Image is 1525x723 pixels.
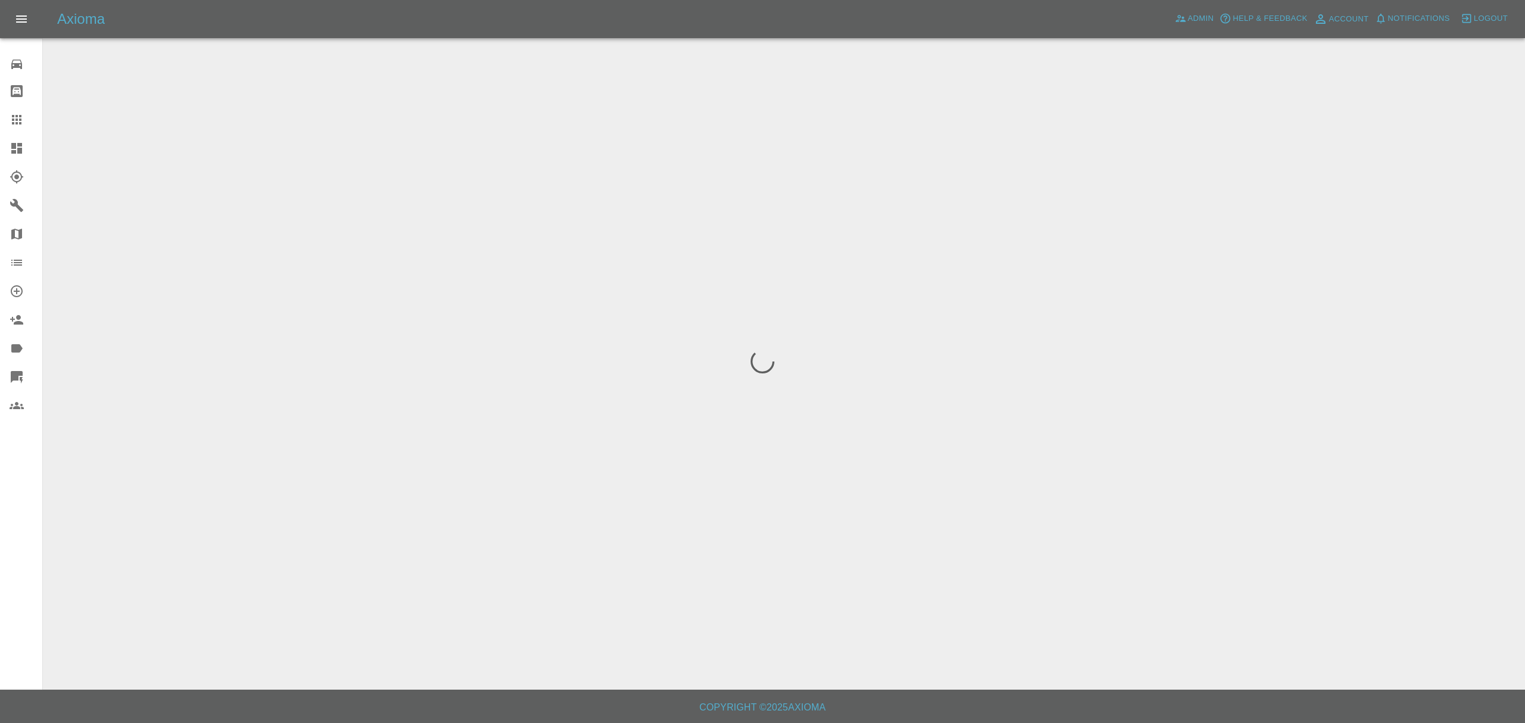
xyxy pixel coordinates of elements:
h6: Copyright © 2025 Axioma [10,699,1515,716]
span: Admin [1188,12,1214,26]
a: Account [1311,10,1372,29]
span: Help & Feedback [1233,12,1307,26]
h5: Axioma [57,10,105,29]
span: Account [1329,13,1369,26]
button: Logout [1458,10,1511,28]
span: Notifications [1388,12,1450,26]
a: Admin [1172,10,1217,28]
button: Notifications [1372,10,1453,28]
button: Open drawer [7,5,36,33]
span: Logout [1474,12,1508,26]
button: Help & Feedback [1216,10,1310,28]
